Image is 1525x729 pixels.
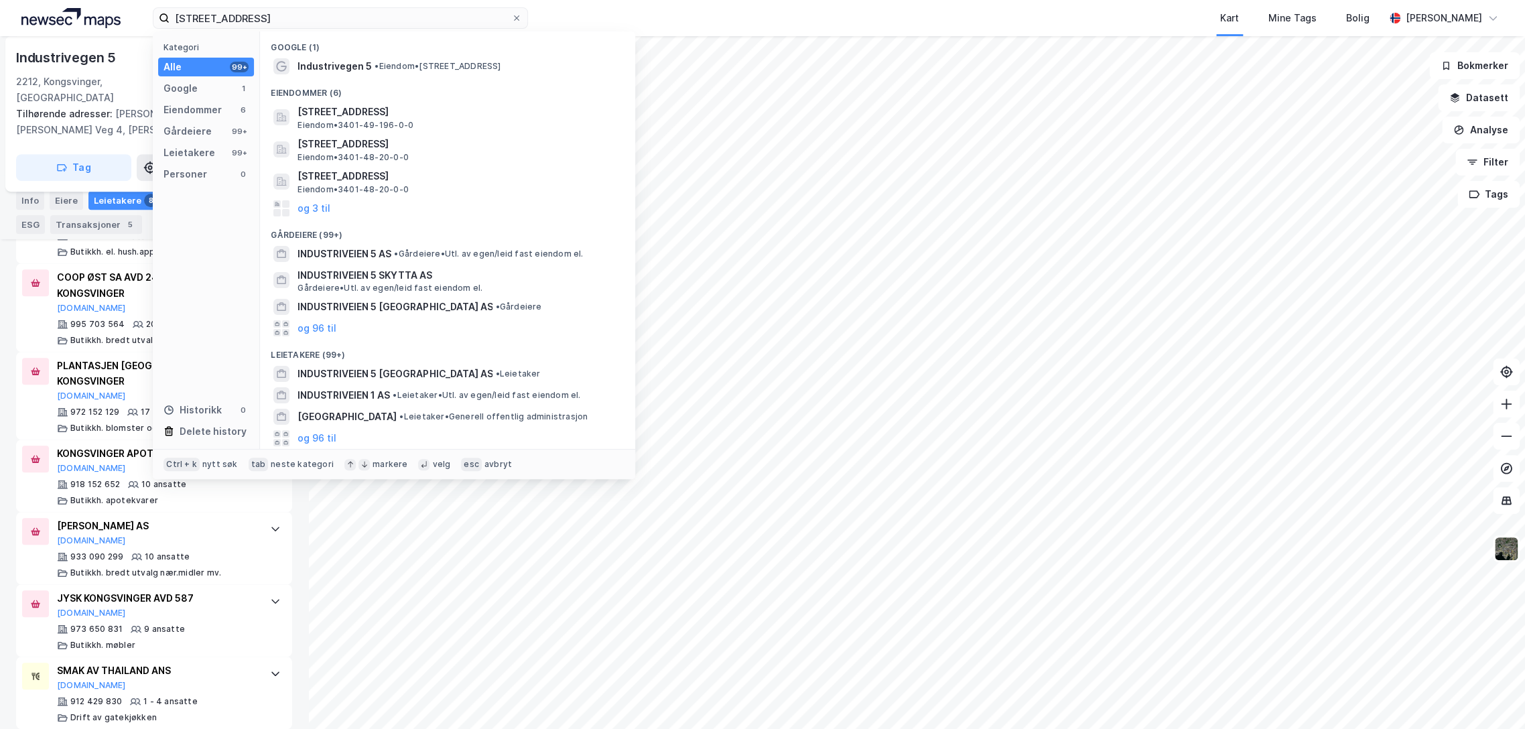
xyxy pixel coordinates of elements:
button: og 96 til [297,320,336,336]
div: PLANTASJEN [GEOGRAPHIC_DATA] AS AVD KONGSVINGER [57,358,257,390]
div: ESG [16,216,45,235]
span: [STREET_ADDRESS] [297,168,619,184]
span: • [399,411,403,421]
div: 8 [144,194,157,208]
div: Butikkh. bredt utvalg nær.midler mv. [70,568,221,578]
div: SMAK AV THAILAND ANS [57,663,257,679]
img: logo.a4113a55bc3d86da70a041830d287a7e.svg [21,8,121,28]
div: 2212, Kongsvinger, [GEOGRAPHIC_DATA] [16,74,197,106]
div: 1 [238,83,249,94]
span: [STREET_ADDRESS] [297,136,619,152]
div: Alle [163,59,182,75]
input: Søk på adresse, matrikkel, gårdeiere, leietakere eller personer [170,8,511,28]
button: og 3 til [297,200,330,216]
div: 20 ansatte [146,319,192,330]
div: [PERSON_NAME] [1406,10,1482,26]
div: velg [432,459,450,470]
span: • [375,61,379,71]
div: Google [163,80,198,96]
div: esc [461,458,482,471]
div: KONGSVINGER APOTEK AS [57,446,257,462]
span: • [495,369,499,379]
div: tab [249,458,269,471]
span: Tilhørende adresser: [16,108,115,119]
button: Bokmerker [1429,52,1520,79]
button: [DOMAIN_NAME] [57,680,126,691]
button: [DOMAIN_NAME] [57,303,126,314]
div: Leietakere (99+) [260,339,635,363]
button: [DOMAIN_NAME] [57,463,126,474]
div: COOP ØST SA AVD 2483 COOP EXSTRA KONGSVINGER [57,269,257,302]
span: [GEOGRAPHIC_DATA] [297,409,397,425]
div: 5 [123,218,137,232]
span: Eiendom • 3401-48-20-0-0 [297,184,408,195]
div: 10 ansatte [145,551,190,562]
div: Eiendommer (6) [260,77,635,101]
span: Leietaker • Utl. av egen/leid fast eiendom el. [393,390,580,401]
span: Leietaker • Generell offentlig administrasjon [399,411,588,422]
button: Datasett [1438,84,1520,111]
div: 17 ansatte [141,407,186,417]
div: Butikkh. blomster og planter [70,423,190,434]
div: Mine Tags [1268,10,1317,26]
span: Gårdeiere • Utl. av egen/leid fast eiendom el. [394,249,583,259]
div: Kart [1220,10,1239,26]
iframe: Chat Widget [1458,665,1525,729]
div: Kategori [163,42,254,52]
img: 9k= [1494,536,1519,561]
span: Gårdeiere • Utl. av egen/leid fast eiendom el. [297,283,482,293]
button: Tag [16,154,131,181]
div: neste kategori [271,459,334,470]
div: 6 [238,105,249,115]
div: Butikkh. apotekvarer [70,495,158,506]
div: 99+ [230,126,249,137]
span: INDUSTRIVEIEN 1 AS [297,387,390,403]
div: Eiere [50,192,83,210]
div: Transaksjoner [50,216,142,235]
div: Industrivegen 5 [16,47,119,68]
div: 10 ansatte [141,479,186,490]
span: Eiendom • 3401-49-196-0-0 [297,120,413,131]
button: [DOMAIN_NAME] [57,608,126,618]
div: 973 650 831 [70,624,123,635]
div: markere [373,459,407,470]
div: Personer [163,166,207,182]
div: 99+ [230,147,249,158]
div: JYSK KONGSVINGER AVD 587 [57,590,257,606]
div: 99+ [230,62,249,72]
button: Filter [1455,149,1520,176]
div: Gårdeiere (99+) [260,219,635,243]
div: [PERSON_NAME] AS [57,518,257,534]
span: • [394,249,398,259]
span: Leietaker [495,369,540,379]
span: Industrivegen 5 [297,58,372,74]
div: Google (1) [260,31,635,56]
span: Eiendom • 3401-48-20-0-0 [297,152,408,163]
div: avbryt [484,459,512,470]
div: Info [16,192,44,210]
div: Butikkh. møbler [70,640,135,651]
div: 0 [238,169,249,180]
div: 972 152 129 [70,407,119,417]
div: 9 ansatte [144,624,185,635]
button: [DOMAIN_NAME] [57,391,126,401]
div: Butikkh. el. hush.apparater [70,247,181,257]
span: INDUSTRIVEIEN 5 [GEOGRAPHIC_DATA] AS [297,366,492,382]
div: Delete history [180,423,247,440]
div: Leietakere [88,192,163,210]
div: Gårdeiere [163,123,212,139]
div: Butikkh. bredt utvalg nær.midler mv. [70,335,221,346]
div: 912 429 830 [70,696,122,707]
span: • [393,390,397,400]
div: 918 152 652 [70,479,120,490]
button: [DOMAIN_NAME] [57,535,126,546]
span: • [495,302,499,312]
span: INDUSTRIVEIEN 5 [GEOGRAPHIC_DATA] AS [297,299,492,315]
button: Tags [1457,181,1520,208]
div: Kontrollprogram for chat [1458,665,1525,729]
span: INDUSTRIVEIEN 5 SKYTTA AS [297,267,619,283]
button: og 96 til [297,430,336,446]
div: Drift av gatekjøkken [70,712,157,723]
div: 995 703 564 [70,319,125,330]
span: Eiendom • [STREET_ADDRESS] [375,61,501,72]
